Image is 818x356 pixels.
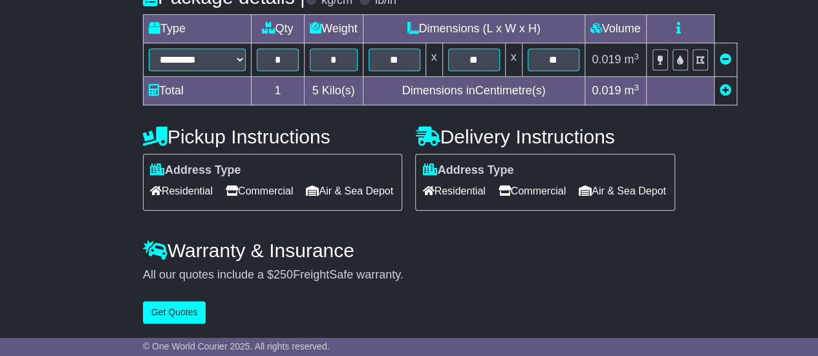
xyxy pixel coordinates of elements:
[304,15,363,43] td: Weight
[274,268,293,281] span: 250
[251,77,304,105] td: 1
[363,77,585,105] td: Dimensions in Centimetre(s)
[143,15,251,43] td: Type
[634,83,639,92] sup: 3
[143,126,403,147] h4: Pickup Instructions
[363,15,585,43] td: Dimensions (L x W x H)
[143,268,675,282] div: All our quotes include a $ FreightSafe warranty.
[415,126,675,147] h4: Delivery Instructions
[634,52,639,61] sup: 3
[143,77,251,105] td: Total
[579,181,666,201] span: Air & Sea Depot
[143,341,330,351] span: © One World Courier 2025. All rights reserved.
[143,240,675,261] h4: Warranty & Insurance
[720,53,731,66] a: Remove this item
[505,43,522,77] td: x
[226,181,293,201] span: Commercial
[304,77,363,105] td: Kilo(s)
[306,181,393,201] span: Air & Sea Depot
[592,84,621,97] span: 0.019
[585,15,646,43] td: Volume
[425,43,442,77] td: x
[592,53,621,66] span: 0.019
[150,181,213,201] span: Residential
[720,84,731,97] a: Add new item
[150,163,241,178] label: Address Type
[499,181,566,201] span: Commercial
[422,181,485,201] span: Residential
[624,53,639,66] span: m
[422,163,513,178] label: Address Type
[251,15,304,43] td: Qty
[143,301,206,324] button: Get Quotes
[312,84,319,97] span: 5
[624,84,639,97] span: m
